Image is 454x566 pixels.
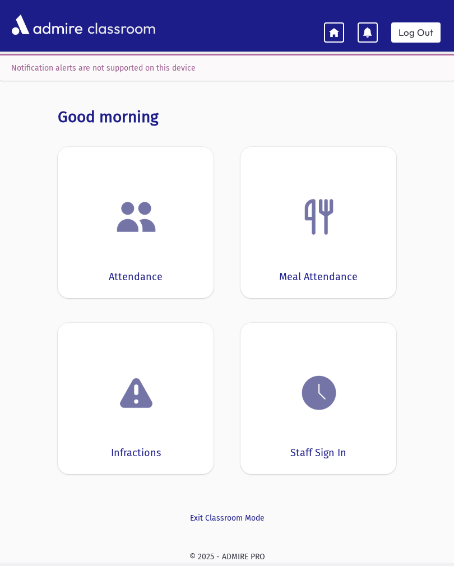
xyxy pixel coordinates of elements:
[115,374,157,416] img: exclamation.png
[58,108,396,127] h3: Good morning
[111,446,161,461] div: Infractions
[9,551,445,563] div: © 2025 - ADMIRE PRO
[9,12,85,38] img: AdmirePro
[298,372,340,414] img: clock.png
[391,22,441,43] a: Log Out
[290,446,346,461] div: Staff Sign In
[115,196,157,238] img: users.png
[109,270,163,285] div: Attendance
[85,10,156,40] span: classroom
[58,512,396,524] a: Exit Classroom Mode
[279,270,358,285] div: Meal Attendance
[298,196,340,238] img: Fork.png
